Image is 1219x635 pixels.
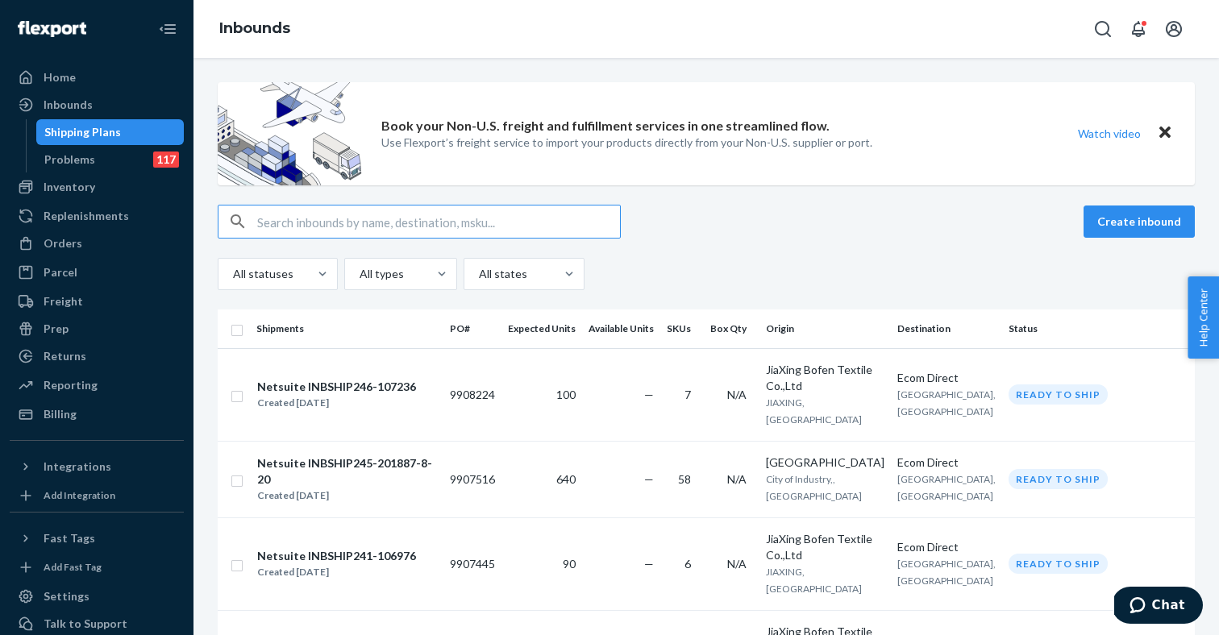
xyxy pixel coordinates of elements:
th: Shipments [250,309,443,348]
span: 6 [684,557,691,571]
span: [GEOGRAPHIC_DATA], [GEOGRAPHIC_DATA] [897,558,996,587]
div: Netsuite INBSHIP246-107236 [257,379,416,395]
div: Netsuite INBSHIP241-106976 [257,548,416,564]
span: 90 [563,557,576,571]
span: JIAXING, [GEOGRAPHIC_DATA] [766,566,862,595]
th: SKUs [660,309,704,348]
span: JIAXING, [GEOGRAPHIC_DATA] [766,396,862,425]
button: Open Search Box [1087,13,1119,45]
input: Search inbounds by name, destination, msku... [257,205,620,238]
button: Watch video [1067,122,1151,145]
input: All types [358,266,360,282]
div: Replenishments [44,208,129,224]
p: Use Flexport’s freight service to import your products directly from your Non-U.S. supplier or port. [381,135,872,151]
a: Orders [10,230,184,256]
th: Destination [891,309,1002,348]
a: Settings [10,583,184,609]
div: Returns [44,348,86,364]
span: 7 [684,388,691,401]
div: Ready to ship [1009,384,1108,405]
div: Created [DATE] [257,395,416,411]
a: Billing [10,401,184,427]
div: 117 [153,151,179,168]
div: Ecom Direct [897,539,996,555]
button: Open account menu [1158,13,1190,45]
div: Ecom Direct [897,454,996,471]
span: 58 [678,472,691,486]
button: Create inbound [1084,205,1195,238]
a: Inbounds [219,19,290,37]
a: Freight [10,288,184,314]
div: Prep [44,321,69,337]
iframe: Opens a widget where you can chat to one of our agents [1114,587,1203,627]
div: Fast Tags [44,530,95,546]
ol: breadcrumbs [206,6,303,52]
td: 9908224 [443,348,501,441]
span: — [644,472,654,486]
button: Close Navigation [152,13,184,45]
th: Origin [759,309,891,348]
input: All statuses [231,266,233,282]
a: Add Fast Tag [10,558,184,577]
span: N/A [727,557,747,571]
span: N/A [727,472,747,486]
a: Replenishments [10,203,184,229]
span: [GEOGRAPHIC_DATA], [GEOGRAPHIC_DATA] [897,388,996,417]
div: Created [DATE] [257,564,416,580]
a: Problems117 [36,147,185,172]
a: Shipping Plans [36,119,185,145]
button: Open notifications [1122,13,1155,45]
div: Problems [44,151,95,168]
a: Home [10,64,184,90]
td: 9907516 [443,441,501,517]
a: Parcel [10,259,184,285]
div: Ready to ship [1009,469,1108,489]
div: Ecom Direct [897,370,996,386]
div: Parcel [44,264,77,280]
a: Add Integration [10,486,184,505]
span: — [644,388,654,401]
div: Netsuite INBSHIP245-201887-8-20 [257,455,436,488]
span: City of Industry,, [GEOGRAPHIC_DATA] [766,473,862,502]
div: Created [DATE] [257,488,436,504]
div: Add Integration [44,488,115,502]
span: — [644,557,654,571]
div: JiaXing Bofen Textile Co.,Ltd [766,362,884,394]
a: Reporting [10,372,184,398]
div: Billing [44,406,77,422]
th: PO# [443,309,501,348]
input: All states [477,266,479,282]
div: Home [44,69,76,85]
a: Returns [10,343,184,369]
div: [GEOGRAPHIC_DATA] [766,454,884,471]
span: 100 [556,388,576,401]
div: Freight [44,293,83,309]
button: Fast Tags [10,525,184,551]
th: Available Units [582,309,660,348]
div: Integrations [44,459,111,475]
td: 9907445 [443,517,501,610]
div: JiaXing Bofen Textile Co.,Ltd [766,531,884,563]
div: Talk to Support [44,616,127,632]
div: Settings [44,588,89,604]
span: N/A [727,388,747,401]
div: Shipping Plans [44,124,121,140]
a: Prep [10,316,184,342]
a: Inbounds [10,92,184,118]
button: Help Center [1188,276,1219,359]
div: Add Fast Tag [44,560,102,574]
div: Ready to ship [1009,554,1108,574]
button: Integrations [10,454,184,479]
a: Inventory [10,174,184,200]
img: Flexport logo [18,21,86,37]
span: [GEOGRAPHIC_DATA], [GEOGRAPHIC_DATA] [897,473,996,502]
div: Inbounds [44,97,93,113]
button: Close [1155,122,1175,145]
div: Reporting [44,377,98,393]
span: 640 [556,472,576,486]
th: Expected Units [501,309,582,348]
th: Box Qty [704,309,759,348]
div: Orders [44,235,82,251]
